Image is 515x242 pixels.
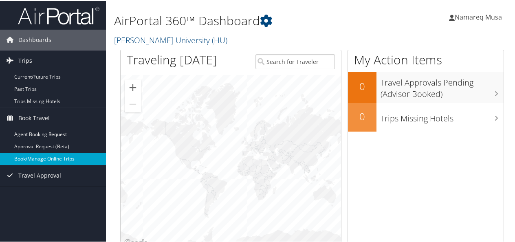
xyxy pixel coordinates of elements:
[449,4,510,29] a: Namareq Musa
[18,107,50,128] span: Book Travel
[125,95,141,112] button: Zoom out
[381,72,504,99] h3: Travel Approvals Pending (Advisor Booked)
[127,51,217,68] h1: Traveling [DATE]
[348,51,504,68] h1: My Action Items
[348,71,504,102] a: 0Travel Approvals Pending (Advisor Booked)
[18,29,51,49] span: Dashboards
[125,79,141,95] button: Zoom in
[18,5,99,24] img: airportal-logo.png
[348,102,504,131] a: 0Trips Missing Hotels
[381,108,504,123] h3: Trips Missing Hotels
[348,79,376,92] h2: 0
[255,53,335,68] input: Search for Traveler
[18,165,61,185] span: Travel Approval
[114,11,378,29] h1: AirPortal 360™ Dashboard
[455,12,502,21] span: Namareq Musa
[114,34,229,45] a: [PERSON_NAME] University (HU)
[348,109,376,123] h2: 0
[18,50,32,70] span: Trips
